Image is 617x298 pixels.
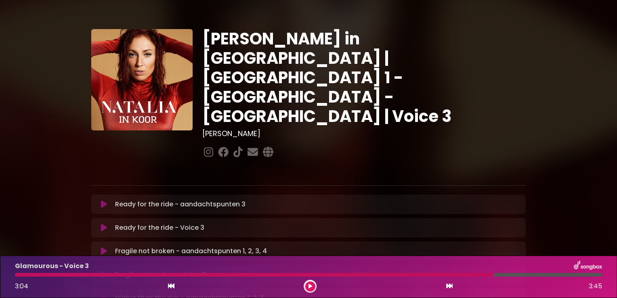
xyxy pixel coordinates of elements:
[589,281,602,291] span: 3:45
[115,199,246,209] p: Ready for the ride - aandachtspunten 3
[574,261,602,271] img: songbox-logo-white.png
[115,246,267,256] p: Fragile not broken - aandachtspunten 1, 2, 3, 4
[202,129,526,138] h3: [PERSON_NAME]
[202,29,526,126] h1: [PERSON_NAME] in [GEOGRAPHIC_DATA] | [GEOGRAPHIC_DATA] 1 - [GEOGRAPHIC_DATA] - [GEOGRAPHIC_DATA] ...
[15,261,89,271] p: Glamourous - Voice 3
[15,281,28,291] span: 3:04
[91,29,193,130] img: YTVS25JmS9CLUqXqkEhs
[115,223,204,233] p: Ready for the ride - Voice 3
